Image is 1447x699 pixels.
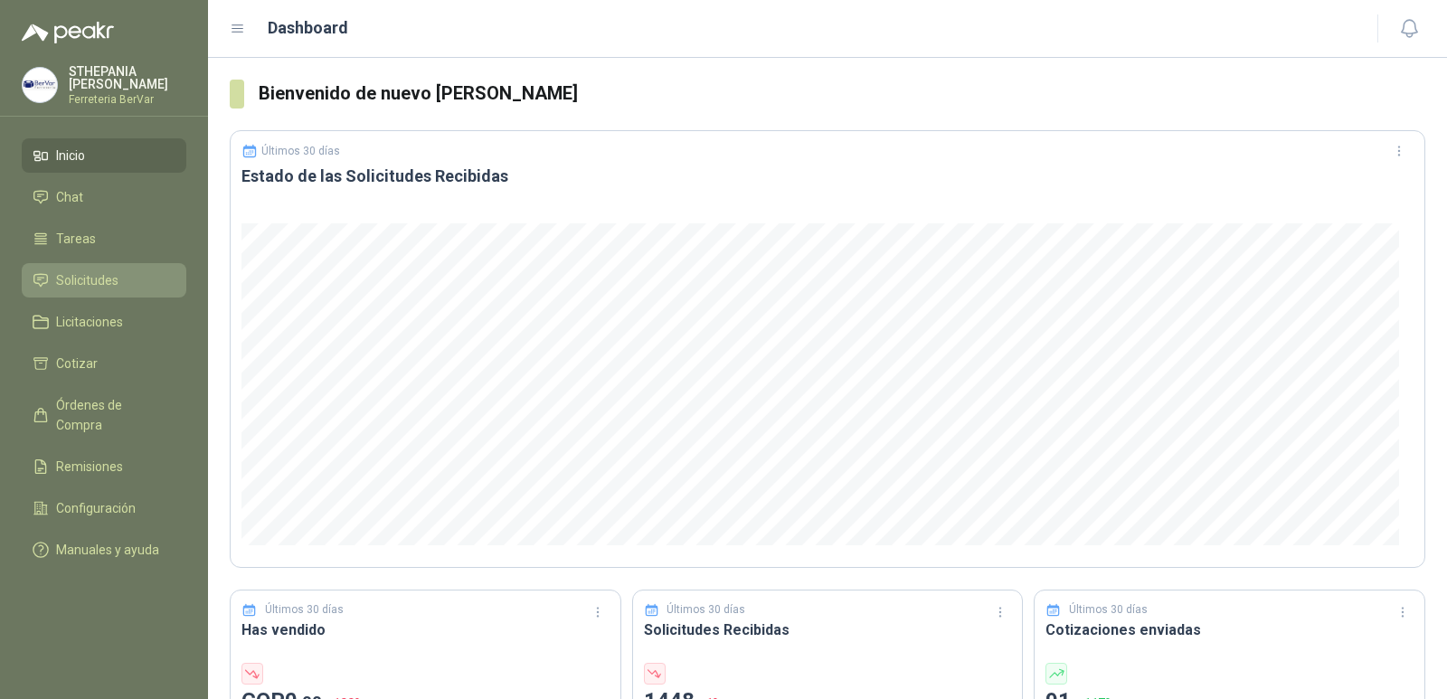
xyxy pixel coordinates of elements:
[56,498,136,518] span: Configuración
[1045,619,1414,641] h3: Cotizaciones enviadas
[1069,601,1148,619] p: Últimos 30 días
[69,65,186,90] p: STHEPANIA [PERSON_NAME]
[667,601,745,619] p: Últimos 30 días
[22,388,186,442] a: Órdenes de Compra
[22,180,186,214] a: Chat
[22,305,186,339] a: Licitaciones
[69,94,186,105] p: Ferreteria BerVar
[22,533,186,567] a: Manuales y ayuda
[22,346,186,381] a: Cotizar
[644,619,1012,641] h3: Solicitudes Recibidas
[23,68,57,102] img: Company Logo
[265,601,344,619] p: Últimos 30 días
[56,146,85,165] span: Inicio
[56,354,98,373] span: Cotizar
[56,187,83,207] span: Chat
[22,22,114,43] img: Logo peakr
[56,229,96,249] span: Tareas
[22,449,186,484] a: Remisiones
[56,312,123,332] span: Licitaciones
[259,80,1425,108] h3: Bienvenido de nuevo [PERSON_NAME]
[22,138,186,173] a: Inicio
[268,15,348,41] h1: Dashboard
[56,395,169,435] span: Órdenes de Compra
[22,222,186,256] a: Tareas
[22,263,186,298] a: Solicitudes
[241,165,1414,187] h3: Estado de las Solicitudes Recibidas
[241,619,610,641] h3: Has vendido
[56,270,118,290] span: Solicitudes
[56,540,159,560] span: Manuales y ayuda
[22,491,186,525] a: Configuración
[56,457,123,477] span: Remisiones
[261,145,340,157] p: Últimos 30 días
